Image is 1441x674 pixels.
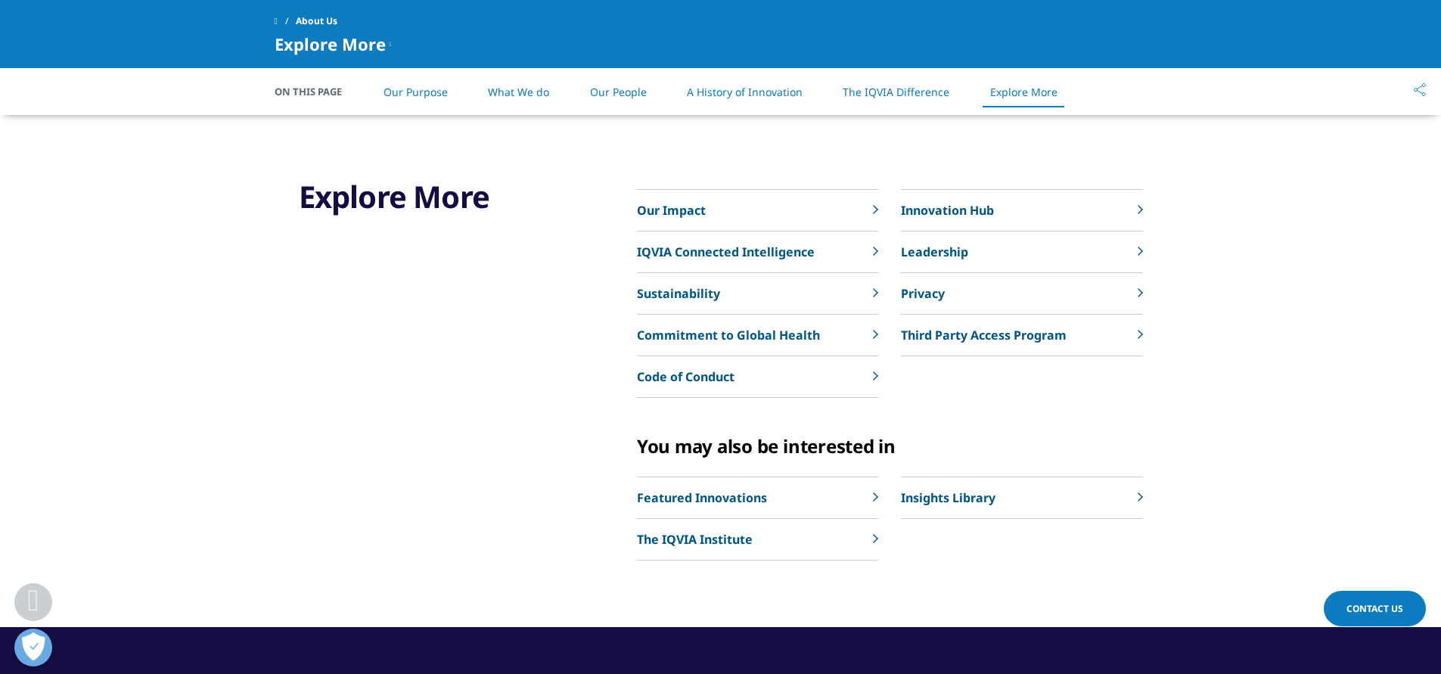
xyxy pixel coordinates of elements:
[384,85,448,99] a: Our Purpose
[901,326,1067,344] p: Third Party Access Program
[637,190,878,231] a: Our Impact
[901,243,968,261] p: Leadership
[637,368,734,386] p: ​Code of Conduct
[637,273,878,315] a: Sustainability
[901,315,1142,356] a: Third Party Access Program
[901,231,1142,273] a: Leadership
[901,489,995,507] p: Insights Library
[637,284,720,303] p: Sustainability
[901,273,1142,315] a: Privacy
[637,477,878,519] a: Featured Innovations
[275,84,358,99] span: On This Page
[1324,591,1426,626] a: Contact Us
[843,85,949,99] a: The IQVIA Difference
[687,85,803,99] a: A History of Innovation
[590,85,647,99] a: Our People
[901,477,1142,519] a: Insights Library
[637,231,878,273] a: IQVIA Connected Intelligence
[990,85,1057,99] a: Explore More
[901,190,1142,231] a: Innovation Hub
[637,489,767,507] p: Featured Innovations
[901,284,945,303] p: Privacy
[637,356,878,398] a: ​Code of Conduct
[637,315,878,356] a: Commitment to Global Health
[637,201,706,219] p: Our Impact
[14,629,52,666] button: Open Preferences
[488,85,549,99] a: What We do
[1346,602,1403,615] span: Contact Us
[901,201,994,219] p: Innovation Hub
[637,435,1143,458] div: You may also be interested in
[637,519,878,561] a: The IQVIA Institute
[637,243,815,261] p: IQVIA Connected Intelligence
[637,326,820,344] p: Commitment to Global Health
[275,35,386,53] span: Explore More
[296,8,337,35] span: About Us
[637,530,753,548] p: The IQVIA Institute
[299,178,551,216] h3: Explore More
